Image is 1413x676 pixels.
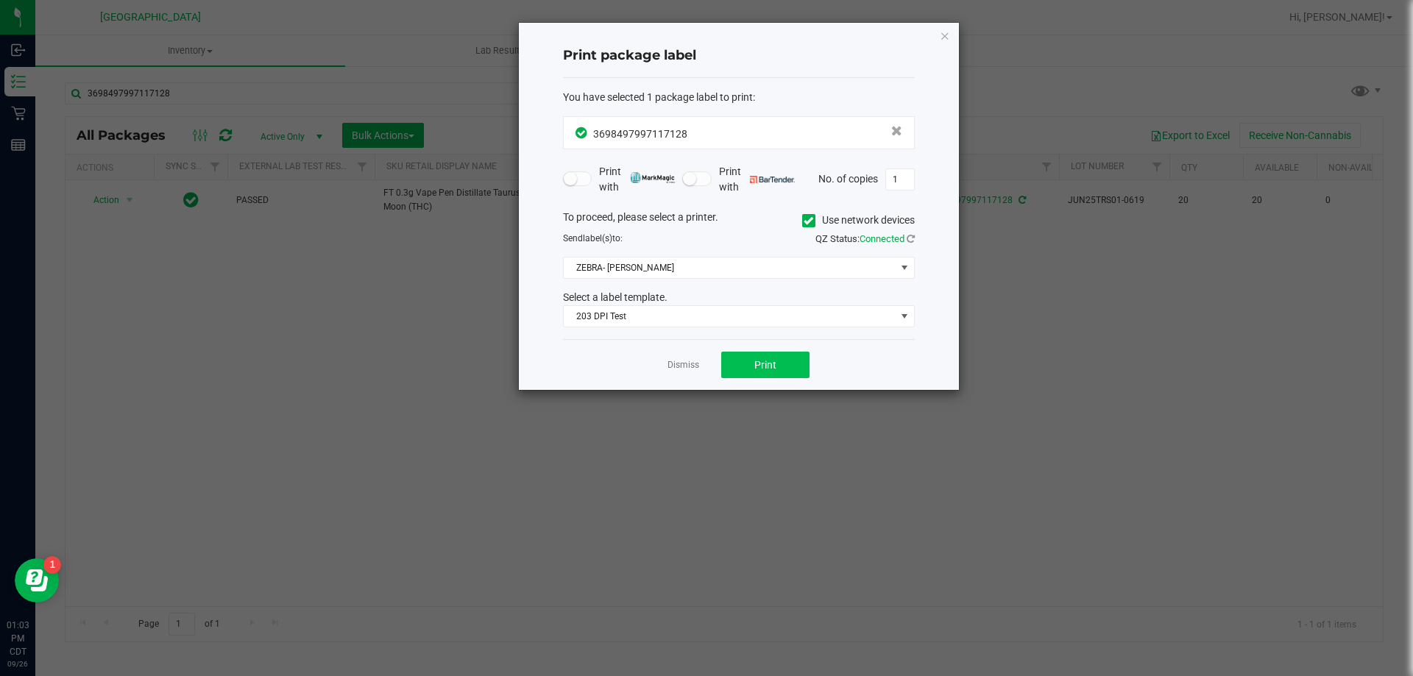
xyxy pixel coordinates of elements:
[860,233,904,244] span: Connected
[721,352,810,378] button: Print
[667,359,699,371] a: Dismiss
[815,233,915,244] span: QZ Status:
[593,128,687,140] span: 3698497997117128
[583,233,612,243] span: label(s)
[563,91,753,103] span: You have selected 1 package label to print
[563,233,623,243] span: Send to:
[563,46,915,65] h4: Print package label
[750,176,795,183] img: bartender.png
[552,210,926,232] div: To proceed, please select a printer.
[552,290,926,305] div: Select a label template.
[802,213,915,228] label: Use network devices
[719,164,795,195] span: Print with
[754,359,776,371] span: Print
[630,172,675,183] img: mark_magic_cybra.png
[599,164,675,195] span: Print with
[818,172,878,184] span: No. of copies
[564,306,896,327] span: 203 DPI Test
[563,90,915,105] div: :
[564,257,896,278] span: ZEBRA- [PERSON_NAME]
[576,125,589,140] span: In Sync
[15,558,59,602] iframe: Resource center
[43,556,61,574] iframe: Resource center unread badge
